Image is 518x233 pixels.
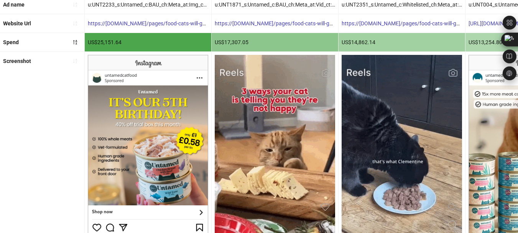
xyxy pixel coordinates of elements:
[3,58,31,64] b: Screenshot
[3,20,31,26] b: Website Url
[72,21,78,26] span: sort-ascending
[72,2,78,7] span: sort-ascending
[72,58,78,64] span: sort-ascending
[85,33,211,51] div: US$25,151.64
[339,33,465,51] div: US$14,862.14
[212,33,338,51] div: US$17,307.05
[72,40,78,45] span: sort-descending
[3,2,25,8] b: Ad name
[3,39,19,45] b: Spend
